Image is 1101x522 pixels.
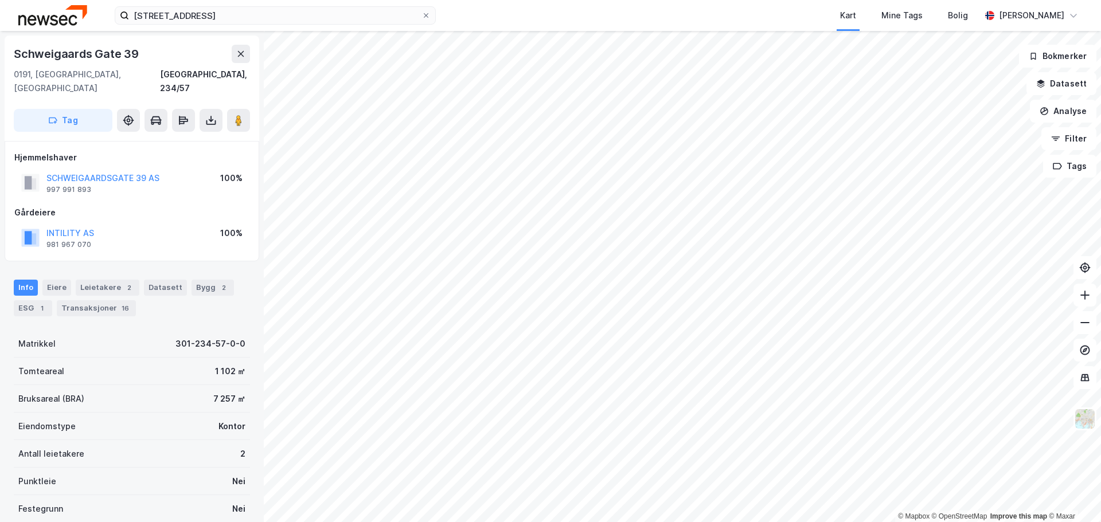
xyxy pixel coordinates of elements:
[192,280,234,296] div: Bygg
[932,512,987,520] a: OpenStreetMap
[990,512,1047,520] a: Improve this map
[14,151,249,164] div: Hjemmelshaver
[119,303,131,314] div: 16
[36,303,48,314] div: 1
[840,9,856,22] div: Kart
[18,502,63,516] div: Festegrunn
[123,282,135,293] div: 2
[220,171,243,185] div: 100%
[898,512,930,520] a: Mapbox
[240,447,245,461] div: 2
[213,392,245,406] div: 7 257 ㎡
[46,240,91,249] div: 981 967 070
[18,447,84,461] div: Antall leietakere
[175,337,245,351] div: 301-234-57-0-0
[46,185,91,194] div: 997 991 893
[1026,72,1096,95] button: Datasett
[160,68,250,95] div: [GEOGRAPHIC_DATA], 234/57
[215,364,245,378] div: 1 102 ㎡
[218,419,245,433] div: Kontor
[232,474,245,488] div: Nei
[14,45,141,63] div: Schweigaards Gate 39
[18,5,87,25] img: newsec-logo.f6e21ccffca1b3a03d2d.png
[144,280,187,296] div: Datasett
[1044,467,1101,522] iframe: Chat Widget
[881,9,923,22] div: Mine Tags
[14,300,52,316] div: ESG
[1074,408,1096,430] img: Z
[948,9,968,22] div: Bolig
[220,226,243,240] div: 100%
[18,337,56,351] div: Matrikkel
[1043,155,1096,178] button: Tags
[1019,45,1096,68] button: Bokmerker
[14,280,38,296] div: Info
[18,392,84,406] div: Bruksareal (BRA)
[232,502,245,516] div: Nei
[1030,100,1096,123] button: Analyse
[14,109,112,132] button: Tag
[57,300,136,316] div: Transaksjoner
[1041,127,1096,150] button: Filter
[76,280,139,296] div: Leietakere
[18,364,64,378] div: Tomteareal
[18,419,76,433] div: Eiendomstype
[14,68,160,95] div: 0191, [GEOGRAPHIC_DATA], [GEOGRAPHIC_DATA]
[129,7,421,24] input: Søk på adresse, matrikkel, gårdeiere, leietakere eller personer
[18,474,56,488] div: Punktleie
[218,282,229,293] div: 2
[14,206,249,219] div: Gårdeiere
[42,280,71,296] div: Eiere
[999,9,1064,22] div: [PERSON_NAME]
